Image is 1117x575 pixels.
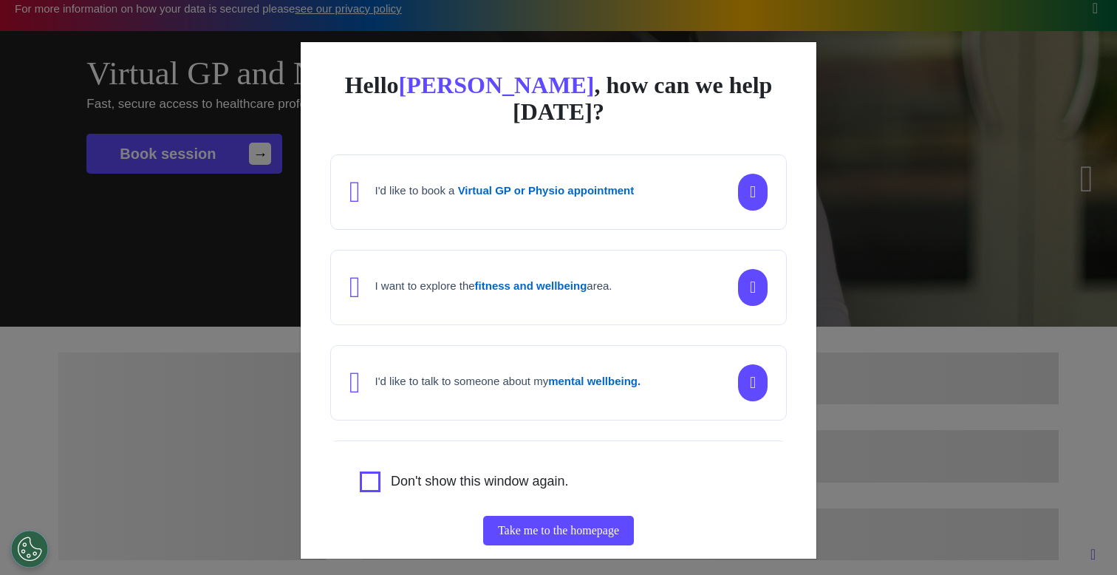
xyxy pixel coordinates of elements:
h4: I'd like to book a [375,184,635,197]
button: Open Preferences [11,531,48,568]
span: [PERSON_NAME] [399,72,595,98]
h4: I'd like to talk to someone about my [375,375,641,388]
label: Don't show this window again. [391,472,569,492]
div: Hello , how can we help [DATE]? [330,72,787,125]
strong: Virtual GP or Physio appointment [458,184,635,197]
strong: fitness and wellbeing [475,279,587,292]
button: Take me to the homepage [483,516,634,545]
h4: I want to explore the area. [375,279,612,293]
strong: mental wellbeing. [548,375,641,387]
input: Agree to privacy policy [360,472,380,492]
